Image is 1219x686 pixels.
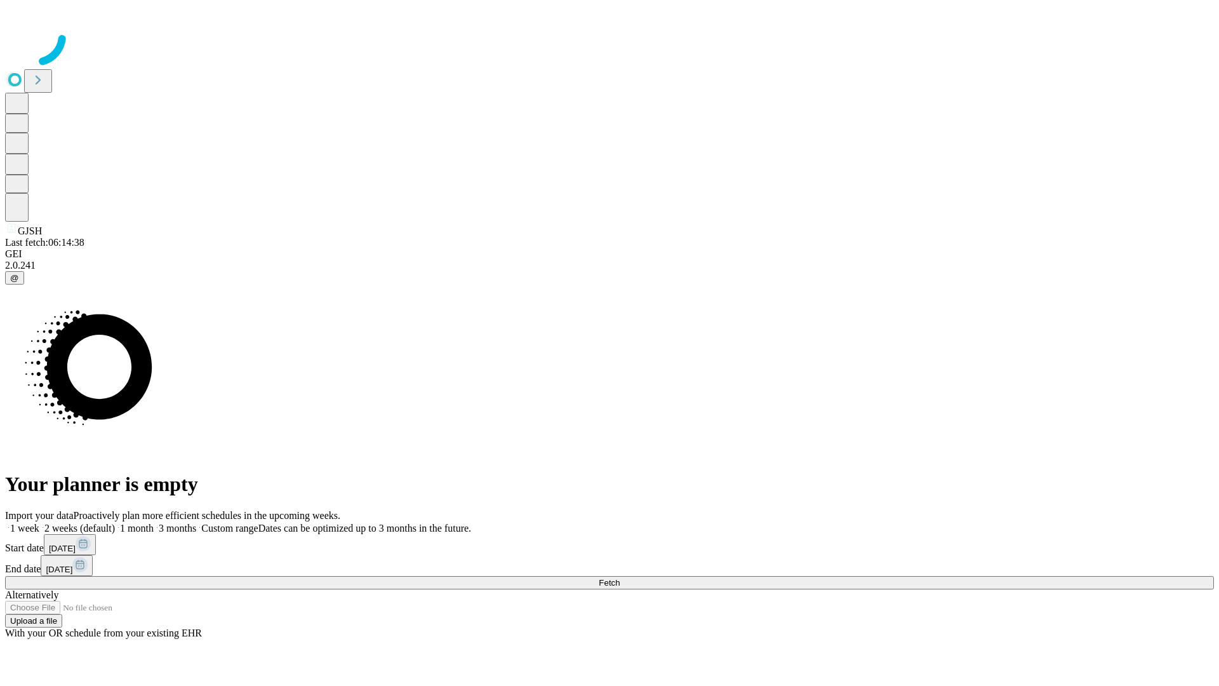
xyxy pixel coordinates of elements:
[44,534,96,555] button: [DATE]
[5,510,74,521] span: Import your data
[10,523,39,534] span: 1 week
[599,578,620,588] span: Fetch
[5,628,202,638] span: With your OR schedule from your existing EHR
[49,544,76,553] span: [DATE]
[201,523,258,534] span: Custom range
[5,589,58,600] span: Alternatively
[5,271,24,285] button: @
[46,565,72,574] span: [DATE]
[10,273,19,283] span: @
[5,473,1214,496] h1: Your planner is empty
[258,523,471,534] span: Dates can be optimized up to 3 months in the future.
[74,510,340,521] span: Proactively plan more efficient schedules in the upcoming weeks.
[41,555,93,576] button: [DATE]
[120,523,154,534] span: 1 month
[5,614,62,628] button: Upload a file
[5,248,1214,260] div: GEI
[18,225,42,236] span: GJSH
[5,260,1214,271] div: 2.0.241
[5,555,1214,576] div: End date
[5,534,1214,555] div: Start date
[159,523,196,534] span: 3 months
[5,576,1214,589] button: Fetch
[44,523,115,534] span: 2 weeks (default)
[5,237,84,248] span: Last fetch: 06:14:38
